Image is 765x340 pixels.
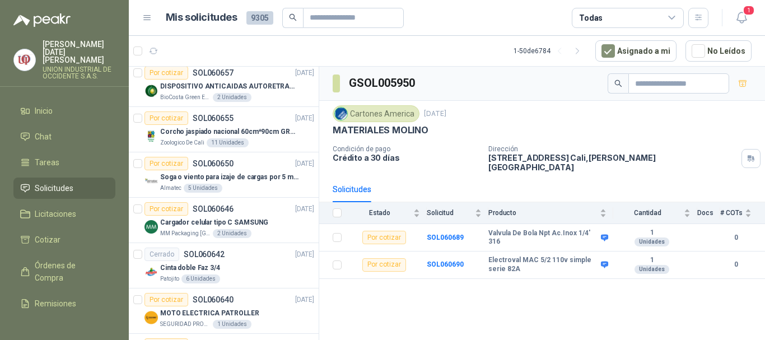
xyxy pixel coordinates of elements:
[488,229,598,246] b: Valvula De Bola Npt Ac.Inox 1/4' 316
[424,109,446,119] p: [DATE]
[427,209,473,217] span: Solicitud
[614,80,622,87] span: search
[129,152,319,198] a: Por cotizarSOL060650[DATE] Company LogoSoga o viento para izaje de cargas por 5 metrosAlmatec5 Un...
[427,260,464,268] a: SOL060690
[333,145,479,153] p: Condición de pago
[35,208,76,220] span: Licitaciones
[613,256,691,265] b: 1
[43,40,115,64] p: [PERSON_NAME][DATE] [PERSON_NAME]
[129,62,319,107] a: Por cotizarSOL060657[DATE] Company LogoDISPOSITIVO ANTICAIDAS AUTORETRACTILBioCosta Green Energy ...
[43,66,115,80] p: UNION INDUSTRIAL DE OCCIDENTE S.A.S.
[144,175,158,188] img: Company Logo
[362,231,406,244] div: Por cotizar
[697,202,720,224] th: Docs
[144,84,158,97] img: Company Logo
[193,69,234,77] p: SOL060657
[743,5,755,16] span: 1
[193,205,234,213] p: SOL060646
[144,111,188,125] div: Por cotizar
[193,160,234,167] p: SOL060650
[160,93,211,102] p: BioCosta Green Energy S.A.S
[35,131,52,143] span: Chat
[144,202,188,216] div: Por cotizar
[213,93,251,102] div: 2 Unidades
[613,209,682,217] span: Cantidad
[14,49,35,71] img: Company Logo
[181,274,220,283] div: 6 Unidades
[333,183,371,195] div: Solicitudes
[144,311,158,324] img: Company Logo
[35,234,60,246] span: Cotizar
[129,198,319,243] a: Por cotizarSOL060646[DATE] Company LogoCargador celular tipo C SAMSUNGMM Packaging [GEOGRAPHIC_DA...
[488,256,598,273] b: Electroval MAC 5/2 110v simple serie 82A
[35,105,53,117] span: Inicio
[166,10,237,26] h1: Mis solicitudes
[13,126,115,147] a: Chat
[362,258,406,272] div: Por cotizar
[160,81,300,92] p: DISPOSITIVO ANTICAIDAS AUTORETRACTIL
[160,229,211,238] p: MM Packaging [GEOGRAPHIC_DATA]
[207,138,249,147] div: 11 Unidades
[160,263,220,273] p: Cinta doble Faz 3/4
[348,202,427,224] th: Estado
[595,40,677,62] button: Asignado a mi
[613,229,691,237] b: 1
[193,296,234,304] p: SOL060640
[427,202,488,224] th: Solicitud
[333,105,419,122] div: Cartones America
[160,127,300,137] p: Corcho jaspiado nacional 60cm*90cm GROSOR 8MM
[184,184,222,193] div: 5 Unidades
[13,255,115,288] a: Órdenes de Compra
[144,157,188,170] div: Por cotizar
[720,209,743,217] span: # COTs
[144,129,158,143] img: Company Logo
[488,209,598,217] span: Producto
[635,237,669,246] div: Unidades
[160,320,211,329] p: SEGURIDAD PROVISER LTDA
[213,229,251,238] div: 2 Unidades
[685,40,752,62] button: No Leídos
[579,12,603,24] div: Todas
[193,114,234,122] p: SOL060655
[13,203,115,225] a: Licitaciones
[35,259,105,284] span: Órdenes de Compra
[13,178,115,199] a: Solicitudes
[144,220,158,234] img: Company Logo
[13,100,115,122] a: Inicio
[720,232,752,243] b: 0
[213,320,251,329] div: 1 Unidades
[427,234,464,241] a: SOL060689
[295,249,314,260] p: [DATE]
[144,66,188,80] div: Por cotizar
[160,217,268,228] p: Cargador celular tipo C SAMSUNG
[13,293,115,314] a: Remisiones
[144,248,179,261] div: Cerrado
[35,156,59,169] span: Tareas
[184,250,225,258] p: SOL060642
[35,297,76,310] span: Remisiones
[488,145,737,153] p: Dirección
[295,159,314,169] p: [DATE]
[144,293,188,306] div: Por cotizar
[731,8,752,28] button: 1
[635,265,669,274] div: Unidades
[514,42,586,60] div: 1 - 50 de 6784
[160,274,179,283] p: Patojito
[160,138,204,147] p: Zoologico De Cali
[13,152,115,173] a: Tareas
[160,184,181,193] p: Almatec
[720,259,752,270] b: 0
[246,11,273,25] span: 9305
[160,308,259,319] p: MOTO ELECTRICA PATROLLER
[295,295,314,305] p: [DATE]
[348,209,411,217] span: Estado
[160,172,300,183] p: Soga o viento para izaje de cargas por 5 metros
[13,229,115,250] a: Cotizar
[613,202,697,224] th: Cantidad
[335,108,347,120] img: Company Logo
[488,202,613,224] th: Producto
[349,74,417,92] h3: GSOL005950
[720,202,765,224] th: # COTs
